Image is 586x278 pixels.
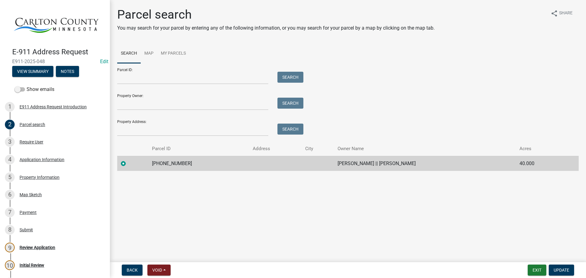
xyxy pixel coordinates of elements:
[249,142,302,156] th: Address
[100,59,108,64] wm-modal-confirm: Edit Application Number
[12,66,53,77] button: View Summary
[5,225,15,235] div: 8
[12,48,105,56] h4: E-911 Address Request
[20,228,33,232] div: Submit
[20,140,43,144] div: Require User
[277,124,303,135] button: Search
[277,72,303,83] button: Search
[20,157,64,162] div: Application Information
[20,122,45,127] div: Parcel search
[15,86,54,93] label: Show emails
[5,208,15,217] div: 7
[148,142,249,156] th: Parcel ID
[117,44,141,63] a: Search
[157,44,190,63] a: My Parcels
[516,156,563,171] td: 40.000
[20,263,44,267] div: Initial Review
[5,260,15,270] div: 10
[302,142,334,156] th: City
[100,59,108,64] a: Edit
[56,70,79,74] wm-modal-confirm: Notes
[20,245,55,250] div: Review Application
[20,210,37,215] div: Payment
[516,142,563,156] th: Acres
[549,265,574,276] button: Update
[5,155,15,164] div: 4
[12,59,98,64] span: E911-2025-048
[141,44,157,63] a: Map
[554,268,569,273] span: Update
[551,10,558,17] i: share
[5,190,15,200] div: 6
[5,137,15,147] div: 3
[127,268,138,273] span: Back
[277,98,303,109] button: Search
[546,7,577,19] button: shareShare
[5,102,15,112] div: 1
[559,10,573,17] span: Share
[334,142,515,156] th: Owner Name
[117,24,435,32] p: You may search for your parcel by entering any of the following information, or you may search fo...
[528,265,546,276] button: Exit
[122,265,143,276] button: Back
[20,193,42,197] div: Map Sketch
[20,175,60,179] div: Property Information
[148,156,249,171] td: [PHONE_NUMBER]
[56,66,79,77] button: Notes
[5,120,15,129] div: 2
[5,243,15,252] div: 9
[12,70,53,74] wm-modal-confirm: Summary
[117,7,435,22] h1: Parcel search
[147,265,171,276] button: Void
[12,6,100,41] img: Carlton County, Minnesota
[5,172,15,182] div: 5
[152,268,162,273] span: Void
[20,105,87,109] div: E911 Address Request Introduction
[334,156,515,171] td: [PERSON_NAME] || [PERSON_NAME]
